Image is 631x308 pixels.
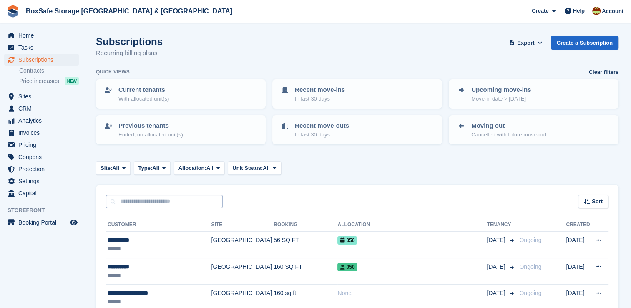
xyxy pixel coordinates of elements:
[566,258,591,285] td: [DATE]
[18,187,68,199] span: Capital
[4,42,79,53] a: menu
[532,7,548,15] span: Create
[602,7,623,15] span: Account
[211,258,274,285] td: [GEOGRAPHIC_DATA]
[592,197,603,206] span: Sort
[471,95,531,103] p: Move-in date > [DATE]
[18,103,68,114] span: CRM
[273,116,441,144] a: Recent move-outs In last 30 days
[295,131,349,139] p: In last 30 days
[519,290,541,296] span: Ongoing
[106,218,211,232] th: Customer
[178,164,206,172] span: Allocation:
[18,54,68,66] span: Subscriptions
[152,164,159,172] span: All
[211,232,274,258] td: [GEOGRAPHIC_DATA]
[7,5,19,18] img: stora-icon-8386f47178a22dfd0bd8f6a31ec36ba5ce8667c1dd55bd0f319d3a0aa187defe.svg
[487,218,516,232] th: Tenancy
[69,217,79,227] a: Preview store
[118,85,169,95] p: Current tenants
[18,151,68,163] span: Coupons
[118,95,169,103] p: With allocated unit(s)
[134,161,171,175] button: Type: All
[228,161,281,175] button: Unit Status: All
[174,161,225,175] button: Allocation: All
[551,36,618,50] a: Create a Subscription
[138,164,153,172] span: Type:
[588,68,618,76] a: Clear filters
[206,164,214,172] span: All
[112,164,119,172] span: All
[4,151,79,163] a: menu
[450,80,618,108] a: Upcoming move-ins Move-in date > [DATE]
[274,258,337,285] td: 160 SQ FT
[4,115,79,126] a: menu
[337,236,357,245] span: 050
[566,218,591,232] th: Created
[96,161,131,175] button: Site: All
[118,131,183,139] p: Ended, no allocated unit(s)
[508,36,544,50] button: Export
[18,30,68,41] span: Home
[18,163,68,175] span: Protection
[4,127,79,139] a: menu
[18,42,68,53] span: Tasks
[18,175,68,187] span: Settings
[19,67,79,75] a: Contracts
[592,7,601,15] img: Kim
[487,236,507,245] span: [DATE]
[96,48,163,58] p: Recurring billing plans
[23,4,236,18] a: BoxSafe Storage [GEOGRAPHIC_DATA] & [GEOGRAPHIC_DATA]
[96,68,130,76] h6: Quick views
[337,289,487,298] div: None
[4,103,79,114] a: menu
[18,91,68,102] span: Sites
[18,115,68,126] span: Analytics
[274,218,337,232] th: Booking
[4,187,79,199] a: menu
[97,80,265,108] a: Current tenants With allocated unit(s)
[232,164,263,172] span: Unit Status:
[97,116,265,144] a: Previous tenants Ended, no allocated unit(s)
[487,263,507,271] span: [DATE]
[273,80,441,108] a: Recent move-ins In last 30 days
[8,206,83,215] span: Storefront
[18,217,68,228] span: Booking Portal
[519,263,541,270] span: Ongoing
[337,263,357,271] span: 050
[4,217,79,228] a: menu
[18,139,68,151] span: Pricing
[519,237,541,243] span: Ongoing
[573,7,585,15] span: Help
[65,77,79,85] div: NEW
[96,36,163,47] h1: Subscriptions
[487,289,507,298] span: [DATE]
[101,164,112,172] span: Site:
[566,232,591,258] td: [DATE]
[471,131,546,139] p: Cancelled with future move-out
[18,127,68,139] span: Invoices
[517,39,534,47] span: Export
[4,163,79,175] a: menu
[4,139,79,151] a: menu
[274,232,337,258] td: 56 SQ FT
[118,121,183,131] p: Previous tenants
[471,85,531,95] p: Upcoming move-ins
[19,77,59,85] span: Price increases
[4,30,79,41] a: menu
[450,116,618,144] a: Moving out Cancelled with future move-out
[295,95,345,103] p: In last 30 days
[295,85,345,95] p: Recent move-ins
[337,218,487,232] th: Allocation
[4,175,79,187] a: menu
[295,121,349,131] p: Recent move-outs
[471,121,546,131] p: Moving out
[4,91,79,102] a: menu
[19,76,79,86] a: Price increases NEW
[4,54,79,66] a: menu
[211,218,274,232] th: Site
[263,164,270,172] span: All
